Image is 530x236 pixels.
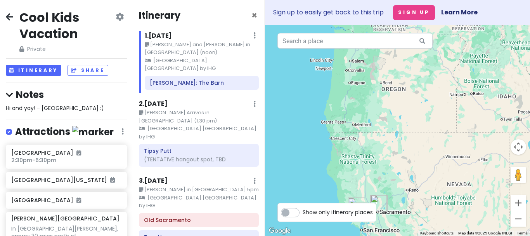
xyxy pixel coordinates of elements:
[277,33,433,49] input: Search a place
[346,200,369,223] div: Rancho Obi Wan
[72,126,114,138] img: marker
[15,126,114,138] h4: Attractions
[367,192,390,215] div: Tipsy Putt
[145,57,259,73] small: [GEOGRAPHIC_DATA] [GEOGRAPHIC_DATA] by IHG
[367,192,391,215] div: Tres Hermanas
[11,156,56,164] span: 2:30pm - 6:30pm
[420,231,454,236] button: Keyboard shortcuts
[251,11,257,20] button: Close
[68,65,108,76] button: Share
[345,194,368,218] div: The Warm Puppy Café
[347,199,370,223] div: Cucina Paradiso
[511,211,526,227] button: Zoom out
[511,195,526,211] button: Zoom in
[139,100,168,108] h6: 2 . [DATE]
[76,198,81,203] i: Added to itinerary
[251,9,257,22] span: Close itinerary
[144,147,253,154] h6: Tipsy Putt
[6,89,127,101] h4: Notes
[303,208,373,217] span: Show only itinerary places
[139,125,259,141] small: [GEOGRAPHIC_DATA] [GEOGRAPHIC_DATA] by IHG
[6,104,104,112] span: Hi and yay! - [GEOGRAPHIC_DATA] :)
[19,9,114,42] h2: Cool Kids Vacation
[139,194,259,210] small: [GEOGRAPHIC_DATA] [GEOGRAPHIC_DATA] by IHG
[11,177,121,184] h6: [GEOGRAPHIC_DATA][US_STATE]
[139,9,180,21] h4: Itinerary
[458,231,512,235] span: Map data ©2025 Google, INEGI
[511,167,526,183] button: Drag Pegman onto the map to open Street View
[76,150,81,156] i: Added to itinerary
[393,5,435,20] button: Sign Up
[6,65,61,76] button: Itinerary
[367,192,390,215] div: Iron Horse Tavern - R St. Sacramento
[145,41,259,57] small: [PERSON_NAME] and [PERSON_NAME] in [GEOGRAPHIC_DATA] (noon)
[517,231,528,235] a: Terms
[145,32,172,40] h6: 1 . [DATE]
[11,149,121,156] h6: [GEOGRAPHIC_DATA]
[144,156,253,163] div: (TENTATIVE hangout spot, TBD
[267,226,293,236] a: Open this area in Google Maps (opens a new window)
[267,226,293,236] img: Google
[144,217,253,224] h6: Old Sacramento
[11,215,120,222] h6: [PERSON_NAME][GEOGRAPHIC_DATA]
[11,197,121,204] h6: [GEOGRAPHIC_DATA]
[110,177,115,183] i: Added to itinerary
[150,79,253,86] h6: Drake's: The Barn
[139,177,168,185] h6: 3 . [DATE]
[139,109,259,125] small: [PERSON_NAME] Arrives in [GEOGRAPHIC_DATA] (1:30 pm)
[511,139,526,155] button: Map camera controls
[441,8,478,17] a: Learn More
[346,199,370,223] div: Speakeasy
[139,186,259,194] small: [PERSON_NAME] in [GEOGRAPHIC_DATA] 5pm
[19,45,114,53] span: Private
